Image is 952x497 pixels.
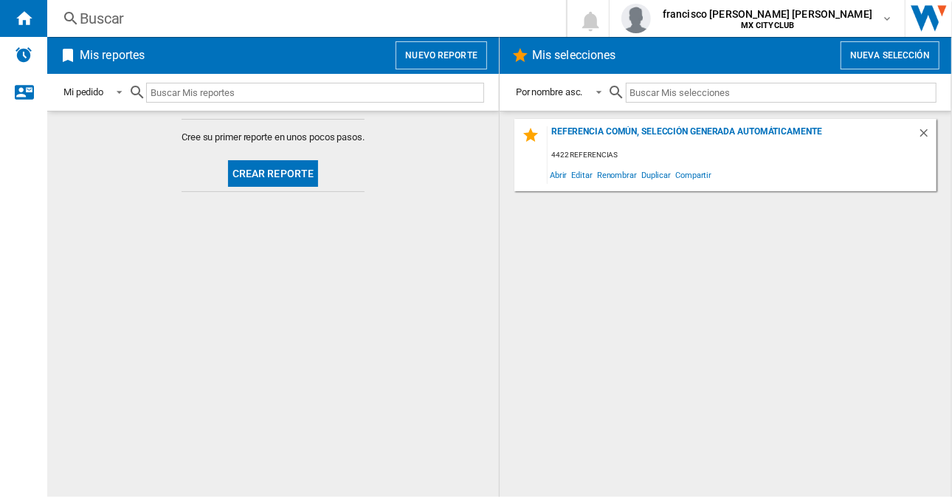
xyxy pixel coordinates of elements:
[396,41,487,69] button: Nuevo reporte
[741,21,795,30] b: MX CITYCLUB
[182,131,365,144] span: Cree su primer reporte en unos pocos pasos.
[673,165,714,185] span: Compartir
[626,83,937,103] input: Buscar Mis selecciones
[516,86,583,97] div: Por nombre asc.
[639,165,673,185] span: Duplicar
[548,126,917,146] div: Referencia común, selección generada automáticamente
[841,41,939,69] button: Nueva selección
[917,126,937,146] div: Borrar
[663,7,872,21] span: francisco [PERSON_NAME] [PERSON_NAME]
[529,41,619,69] h2: Mis selecciones
[15,46,32,64] img: alerts-logo.svg
[80,8,528,29] div: Buscar
[63,86,103,97] div: Mi pedido
[228,160,319,187] button: Crear reporte
[570,165,595,185] span: Editar
[548,165,570,185] span: Abrir
[146,83,484,103] input: Buscar Mis reportes
[595,165,639,185] span: Renombrar
[77,41,148,69] h2: Mis reportes
[621,4,651,33] img: profile.jpg
[548,146,937,165] div: 4422 referencias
